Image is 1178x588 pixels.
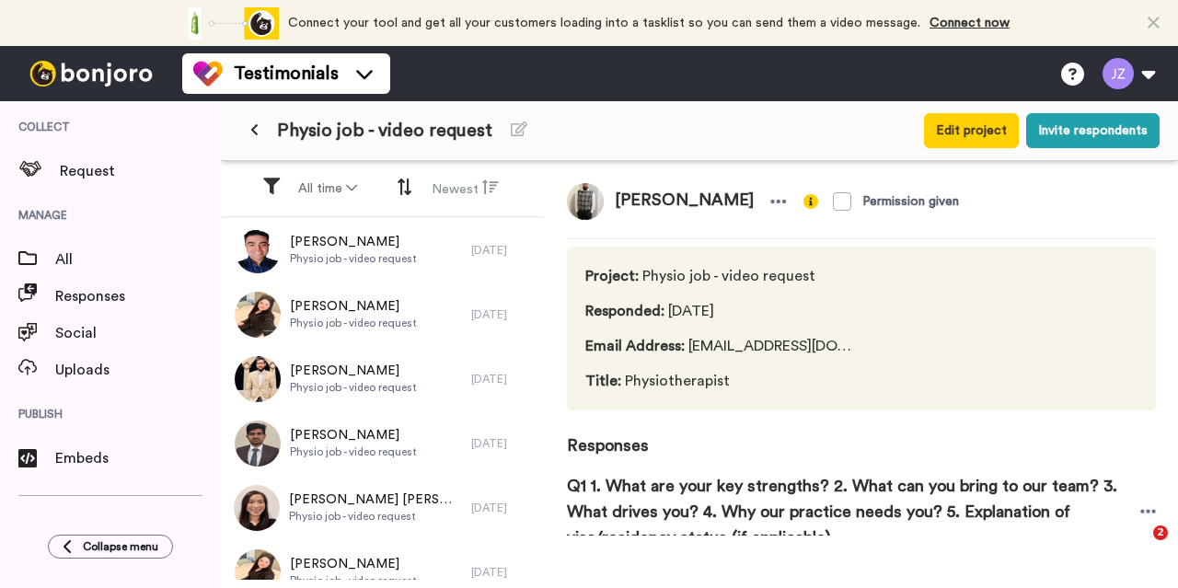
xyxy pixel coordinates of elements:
[290,380,417,395] span: Physio job - video request
[234,485,280,531] img: 48e168f9-882f-4b32-a5c6-c0d518e8abed.jpeg
[55,322,221,344] span: Social
[471,501,536,515] div: [DATE]
[585,335,864,357] span: [EMAIL_ADDRESS][DOMAIN_NAME]
[290,316,417,330] span: Physio job - video request
[290,555,417,573] span: [PERSON_NAME]
[235,292,281,338] img: 899c0d21-03cd-4d54-a79d-7e2bb6d31c17.jpeg
[585,339,685,353] span: Email Address :
[1026,113,1160,148] button: Invite respondents
[585,269,639,283] span: Project :
[221,282,545,347] a: [PERSON_NAME]Physio job - video request[DATE]
[235,227,281,273] img: ed01a22d-9bd3-4053-89fa-8aea28e8434a.png
[221,476,545,540] a: [PERSON_NAME] [PERSON_NAME]Physio job - video request[DATE]
[60,160,221,182] span: Request
[1115,525,1160,570] iframe: Intercom live chat
[178,7,279,40] div: animation
[221,411,545,476] a: [PERSON_NAME]Physio job - video request[DATE]
[221,347,545,411] a: [PERSON_NAME]Physio job - video request[DATE]
[288,17,920,29] span: Connect your tool and get all your customers loading into a tasklist so you can send them a video...
[290,444,417,459] span: Physio job - video request
[287,172,368,205] button: All time
[290,251,417,266] span: Physio job - video request
[22,61,160,86] img: bj-logo-header-white.svg
[221,218,545,282] a: [PERSON_NAME]Physio job - video request[DATE]
[234,61,339,86] span: Testimonials
[585,304,664,318] span: Responded :
[567,410,1156,458] span: Responses
[585,370,864,392] span: Physiotherapist
[235,421,281,467] img: 23d5243d-1ce5-4901-b7c5-7c14fc709a77.jpeg
[55,359,221,381] span: Uploads
[585,300,864,322] span: [DATE]
[55,447,221,469] span: Embeds
[235,356,281,402] img: 31b629c8-8834-431e-8778-82e18643d61c.jpeg
[803,194,818,209] img: info-yellow.svg
[471,372,536,386] div: [DATE]
[83,539,158,554] span: Collapse menu
[862,192,959,211] div: Permission given
[421,171,510,206] button: Newest
[290,426,417,444] span: [PERSON_NAME]
[471,565,536,580] div: [DATE]
[55,248,221,271] span: All
[930,17,1010,29] a: Connect now
[290,233,417,251] span: [PERSON_NAME]
[55,285,221,307] span: Responses
[289,509,462,524] span: Physio job - video request
[48,535,173,559] button: Collapse menu
[585,374,621,388] span: Title :
[924,113,1019,148] button: Edit project
[604,183,765,220] span: [PERSON_NAME]
[471,307,536,322] div: [DATE]
[277,118,492,144] span: Physio job - video request
[193,59,223,88] img: tm-color.svg
[471,436,536,451] div: [DATE]
[585,265,864,287] span: Physio job - video request
[471,243,536,258] div: [DATE]
[567,473,1140,550] span: Q1 1. What are your key strengths? 2. What can you bring to our team? 3. What drives you? 4. Why ...
[290,297,417,316] span: [PERSON_NAME]
[289,490,462,509] span: [PERSON_NAME] [PERSON_NAME]
[567,183,604,220] img: 9a667aa0-1eaa-4b98-8b98-49623f188f7b.jpeg
[1153,525,1168,540] span: 2
[290,573,417,588] span: Physio job - video request
[290,362,417,380] span: [PERSON_NAME]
